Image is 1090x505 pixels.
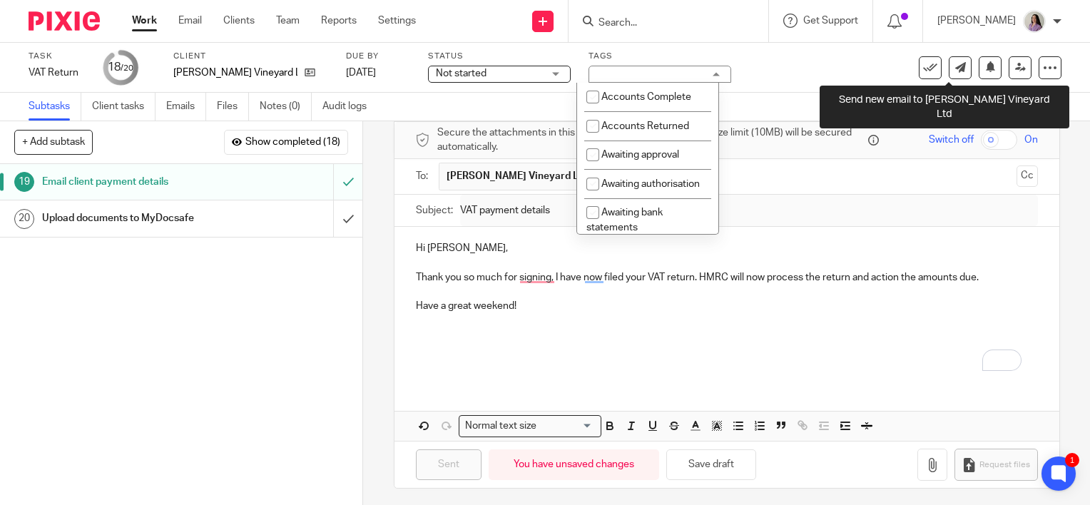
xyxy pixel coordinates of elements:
[92,93,156,121] a: Client tasks
[428,51,571,62] label: Status
[437,126,865,155] span: Secure the attachments in this message. Files exceeding the size limit (10MB) will be secured aut...
[803,16,858,26] span: Get Support
[416,241,1038,255] p: Hi [PERSON_NAME],
[245,137,340,148] span: Show completed (18)
[436,68,487,78] span: Not started
[173,51,328,62] label: Client
[276,14,300,28] a: Team
[929,133,974,147] span: Switch off
[29,11,100,31] img: Pixie
[586,208,663,233] span: Awaiting bank statements
[29,93,81,121] a: Subtasks
[601,150,679,160] span: Awaiting approval
[132,14,157,28] a: Work
[29,51,86,62] label: Task
[14,209,34,229] div: 20
[121,64,133,72] small: /20
[1023,10,1046,33] img: Olivia.jpg
[394,227,1059,382] div: To enrich screen reader interactions, please activate Accessibility in Grammarly extension settings
[42,208,227,229] h1: Upload documents to MyDocsafe
[321,14,357,28] a: Reports
[1017,165,1038,187] button: Cc
[14,172,34,192] div: 19
[14,130,93,154] button: + Add subtask
[322,93,377,121] a: Audit logs
[601,179,700,189] span: Awaiting authorisation
[42,171,227,193] h1: Email client payment details
[1024,133,1038,147] span: On
[166,93,206,121] a: Emails
[462,419,540,434] span: Normal text size
[346,51,410,62] label: Due by
[416,270,1038,300] p: Thank you so much for signing, I have now filed your VAT return. HMRC will now process the return...
[489,449,659,480] div: You have unsaved changes
[416,449,482,480] input: Sent
[979,459,1030,471] span: Request files
[178,14,202,28] a: Email
[223,14,255,28] a: Clients
[416,203,453,218] label: Subject:
[346,68,376,78] span: [DATE]
[1065,453,1079,467] div: 1
[108,59,133,76] div: 18
[217,93,249,121] a: Files
[937,14,1016,28] p: [PERSON_NAME]
[416,169,432,183] label: To:
[378,14,416,28] a: Settings
[541,419,593,434] input: Search for option
[597,17,725,30] input: Search
[589,51,731,62] label: Tags
[447,169,588,183] span: [PERSON_NAME] Vineyard Ltd
[416,299,1038,313] p: Have a great weekend!
[666,449,756,480] button: Save draft
[601,92,691,102] span: Accounts Complete
[260,93,312,121] a: Notes (0)
[601,121,689,131] span: Accounts Returned
[173,66,297,80] p: [PERSON_NAME] Vineyard Ltd
[29,66,86,80] div: VAT Return
[224,130,348,154] button: Show completed (18)
[954,449,1037,481] button: Request files
[459,415,601,437] div: Search for option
